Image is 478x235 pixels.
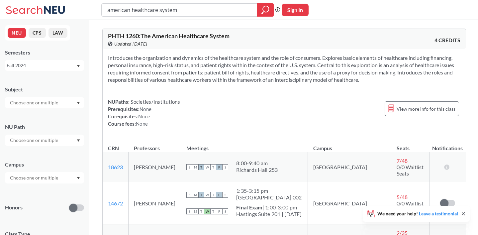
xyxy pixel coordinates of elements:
span: S [222,208,228,214]
span: T [210,208,216,214]
a: 14672 [108,200,123,206]
div: Semesters [5,49,84,56]
div: Fall 2024 [7,62,76,69]
td: [GEOGRAPHIC_DATA] [308,182,391,224]
span: 5 / 48 [397,194,408,200]
div: 1:35 - 3:15 pm [236,187,302,194]
span: F [216,192,222,198]
span: We need your help! [377,211,458,216]
input: Choose one or multiple [7,174,62,182]
svg: Dropdown arrow [77,102,80,104]
div: | 1:00-3:00 pm [236,204,302,211]
th: Notifications [429,138,465,152]
span: View more info for this class [397,105,455,113]
div: 8:00 - 9:40 am [236,160,278,167]
th: Professors [129,138,181,152]
button: CPS [29,28,46,38]
div: Dropdown arrow [5,172,84,183]
span: S [186,208,192,214]
div: Campus [5,161,84,168]
button: Sign In [282,4,309,16]
span: None [140,106,151,112]
b: Final Exam [236,204,262,210]
span: 0/0 Waitlist Seats [397,200,424,213]
span: M [192,192,198,198]
div: magnifying glass [257,3,274,17]
div: NU Path [5,123,84,131]
span: T [210,192,216,198]
span: T [198,208,204,214]
th: Seats [391,138,429,152]
button: NEU [8,28,26,38]
div: Hastings Suite 201 | [DATE] [236,211,302,217]
div: Subject [5,86,84,93]
div: Dropdown arrow [5,97,84,108]
span: F [216,164,222,170]
td: [PERSON_NAME] [129,182,181,224]
button: LAW [48,28,67,38]
span: W [204,192,210,198]
div: Dropdown arrow [5,135,84,146]
a: 18623 [108,164,123,170]
input: Choose one or multiple [7,136,62,144]
div: CRN [108,145,119,152]
span: None [138,113,150,119]
p: Honors [5,204,23,211]
span: T [198,164,204,170]
span: S [222,164,228,170]
div: [GEOGRAPHIC_DATA] 002 [236,194,302,201]
span: Societies/Institutions [130,99,180,105]
svg: magnifying glass [261,5,269,15]
svg: Dropdown arrow [77,65,80,67]
input: Class, professor, course number, "phrase" [107,4,252,16]
section: Introduces the organization and dynamics of the healthcare system and the role of consumers. Expl... [108,54,460,83]
span: W [204,164,210,170]
span: S [186,192,192,198]
span: PHTH 1260 : The American Healthcare System [108,32,230,40]
svg: Dropdown arrow [77,177,80,179]
span: 0/0 Waitlist Seats [397,164,424,176]
th: Meetings [181,138,308,152]
svg: Dropdown arrow [77,139,80,142]
a: Leave a testimonial [419,211,458,216]
span: M [192,208,198,214]
td: [PERSON_NAME] [129,152,181,182]
div: Fall 2024Dropdown arrow [5,60,84,71]
span: M [192,164,198,170]
span: S [186,164,192,170]
span: None [136,121,148,127]
span: 4 CREDITS [434,37,460,44]
span: T [210,164,216,170]
td: [GEOGRAPHIC_DATA] [308,152,391,182]
span: T [198,192,204,198]
span: W [204,208,210,214]
th: Campus [308,138,391,152]
input: Choose one or multiple [7,99,62,107]
span: Updated [DATE] [114,40,147,48]
span: 7 / 48 [397,158,408,164]
span: S [222,192,228,198]
div: Richards Hall 253 [236,167,278,173]
span: F [216,208,222,214]
div: NUPaths: Prerequisites: Corequisites: Course fees: [108,98,180,127]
